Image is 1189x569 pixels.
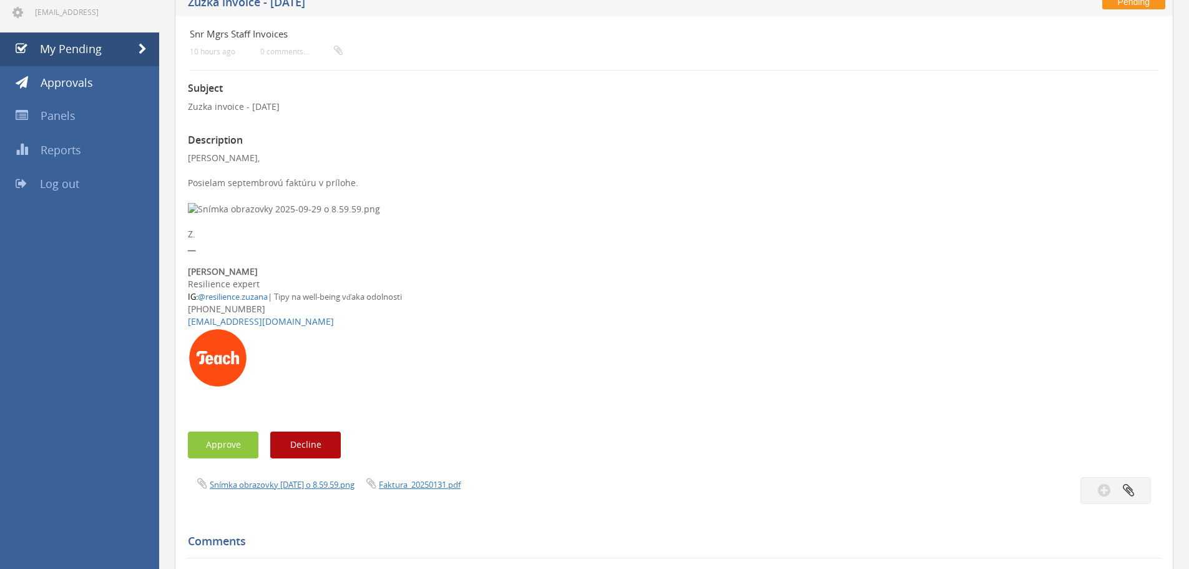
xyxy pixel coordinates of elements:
[188,315,334,327] a: [EMAIL_ADDRESS][DOMAIN_NAME]
[260,47,343,56] small: 0 comments...
[379,479,461,490] a: Faktura_20250131.pdf
[35,7,141,17] span: [EMAIL_ADDRESS][DOMAIN_NAME]
[268,291,402,302] font: | Tipy na well-being vďaka odolnosti
[188,253,1160,277] b: [PERSON_NAME]
[188,83,1160,94] h3: Subject
[210,479,355,490] a: Snímka obrazovky [DATE] o 8.59.59.png
[188,135,1160,146] h3: Description
[188,278,260,290] font: Resilience expert
[188,328,248,388] img: AIorK4xYw8AviLNOpxcCRDfv0IA6pduk8TlPeD1P7bvnBZY1zWM4w1ZStQg66VSzDceSH-zR4bF3huk
[188,228,1160,240] div: Z.
[40,41,102,56] span: My Pending
[190,29,997,39] h4: Snr Mgrs Staff Invoices
[188,240,195,252] b: __
[188,152,1160,164] div: [PERSON_NAME],
[188,432,258,458] button: Approve
[188,291,268,302] font: IG:
[41,75,93,90] span: Approvals
[188,101,1160,113] p: Zuzka invoice - [DATE]
[190,47,235,56] small: 10 hours ago
[188,203,380,215] img: Snímka obrazovky 2025-09-29 o 8.59.59.png
[188,164,1160,227] div: Posielam septembrovú faktúru v prílohe.
[270,432,341,458] button: Decline
[198,291,268,302] a: @resilience.zuzana
[188,303,265,315] font: [PHONE_NUMBER]
[41,142,81,157] span: Reports
[41,108,76,123] span: Panels
[40,176,79,191] span: Log out
[188,535,1151,548] h5: Comments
